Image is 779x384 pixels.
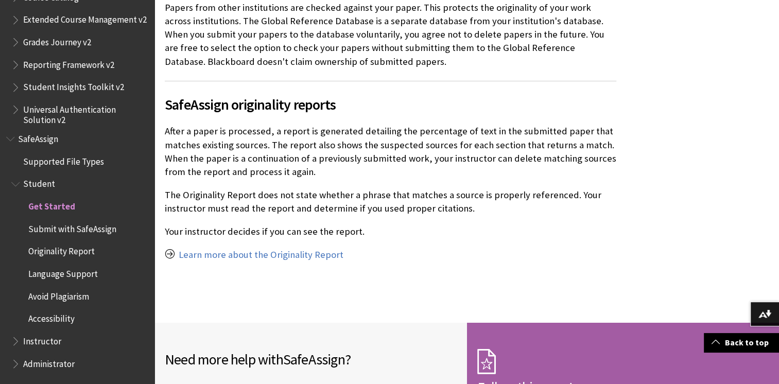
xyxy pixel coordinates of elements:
a: Back to top [704,333,779,352]
span: Submit with SafeAssign [28,220,116,234]
span: Language Support [28,265,98,279]
span: Get Started [28,198,75,212]
span: SafeAssign [18,130,58,144]
span: Accessibility [28,310,75,324]
h2: Need more help with ? [165,348,457,370]
span: Originality Report [28,243,95,257]
p: Your instructor decides if you can see the report. [165,225,616,238]
span: Grades Journey v2 [23,33,91,47]
a: Learn more about the Originality Report [179,249,343,261]
span: Avoid Plagiarism [28,288,89,302]
span: Student [23,176,55,189]
span: Instructor [23,333,61,346]
span: Supported File Types [23,153,104,167]
nav: Book outline for Blackboard SafeAssign [6,130,148,372]
span: SafeAssign [283,350,345,369]
span: Extended Course Management v2 [23,11,147,25]
span: Administrator [23,355,75,369]
span: Reporting Framework v2 [23,56,114,70]
span: Student Insights Toolkit v2 [23,79,124,93]
p: The Originality Report does not state whether a phrase that matches a source is properly referenc... [165,188,616,215]
img: Subscription Icon [477,348,496,374]
span: Universal Authentication Solution v2 [23,101,147,125]
p: After a paper is processed, a report is generated detailing the percentage of text in the submitt... [165,125,616,179]
span: SafeAssign originality reports [165,94,616,115]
